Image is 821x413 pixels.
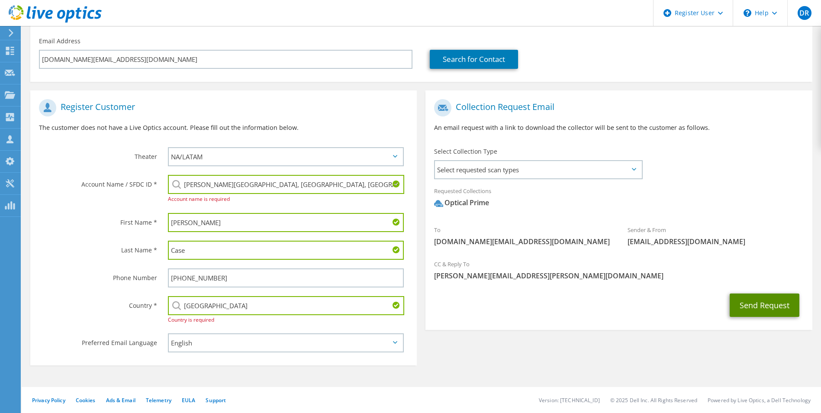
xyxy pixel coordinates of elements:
[182,397,195,404] a: EULA
[146,397,171,404] a: Telemetry
[619,221,812,251] div: Sender & From
[106,397,135,404] a: Ads & Email
[39,213,157,227] label: First Name *
[539,397,600,404] li: Version: [TECHNICAL_ID]
[434,99,799,116] h1: Collection Request Email
[434,123,803,132] p: An email request with a link to download the collector will be sent to the customer as follows.
[425,182,812,216] div: Requested Collections
[425,255,812,285] div: CC & Reply To
[39,175,157,189] label: Account Name / SFDC ID *
[425,221,619,251] div: To
[434,271,803,281] span: [PERSON_NAME][EMAIL_ADDRESS][PERSON_NAME][DOMAIN_NAME]
[708,397,811,404] li: Powered by Live Optics, a Dell Technology
[39,37,80,45] label: Email Address
[39,268,157,282] label: Phone Number
[434,237,610,246] span: [DOMAIN_NAME][EMAIL_ADDRESS][DOMAIN_NAME]
[39,241,157,255] label: Last Name *
[206,397,226,404] a: Support
[744,9,751,17] svg: \n
[76,397,96,404] a: Cookies
[434,147,497,156] label: Select Collection Type
[39,333,157,347] label: Preferred Email Language
[39,123,408,132] p: The customer does not have a Live Optics account. Please fill out the information below.
[32,397,65,404] a: Privacy Policy
[730,294,799,317] button: Send Request
[168,195,230,203] span: Account name is required
[434,198,489,208] div: Optical Prime
[435,161,641,178] span: Select requested scan types
[610,397,697,404] li: © 2025 Dell Inc. All Rights Reserved
[798,6,811,20] span: DR
[39,99,404,116] h1: Register Customer
[39,296,157,310] label: Country *
[168,316,214,323] span: Country is required
[39,147,157,161] label: Theater
[628,237,804,246] span: [EMAIL_ADDRESS][DOMAIN_NAME]
[430,50,518,69] a: Search for Contact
